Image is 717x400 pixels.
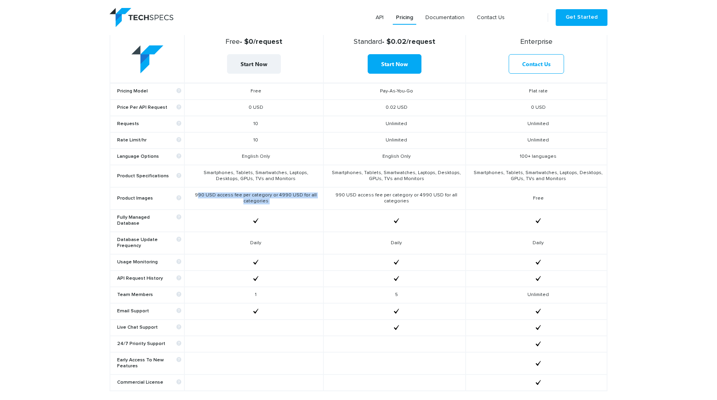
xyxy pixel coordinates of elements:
a: Pricing [393,10,416,25]
td: 990 USD access fee per category or 4990 USD for all categories [323,187,466,210]
td: Unlimited [323,132,466,149]
td: Smartphones, Tablets, Smartwatches, Laptops, Desktops, GPUs, TVs and Monitors [323,165,466,187]
td: Unlimited [466,116,607,132]
b: Language Options [117,154,181,160]
td: Daily [466,232,607,254]
b: Pricing Model [117,88,181,94]
b: Early Access To New Features [117,357,181,369]
td: Smartphones, Tablets, Smartwatches, Laptops, Desktops, GPUs, TVs and Monitors [184,165,323,187]
b: Price Per API Request [117,105,181,111]
b: Rate Limit/hr [117,137,181,143]
td: 0.02 USD [323,100,466,116]
td: Unlimited [466,132,607,149]
td: 10 [184,132,323,149]
td: Flat rate [466,83,607,100]
b: Commercial License [117,380,181,386]
td: Daily [184,232,323,254]
b: 24/7 Priority Support [117,341,181,347]
a: Start Now [227,54,281,74]
a: Contact Us [509,54,564,74]
td: Free [466,187,607,210]
b: Product Specifications [117,173,181,179]
b: Requests [117,121,181,127]
td: English Only [184,149,323,165]
td: Unlimited [323,116,466,132]
img: logo [110,8,173,27]
td: Smartphones, Tablets, Smartwatches, Laptops, Desktops, GPUs, TVs and Monitors [466,165,607,187]
td: Daily [323,232,466,254]
span: Free [225,38,240,45]
b: Live Chat Support [117,325,181,331]
img: table-logo.png [131,45,163,74]
b: Fully Managed Database [117,215,181,227]
td: 990 USD access fee per category or 4990 USD for all categories [184,187,323,210]
span: Enterprise [520,38,552,45]
td: 100+ languages [466,149,607,165]
a: Documentation [422,10,468,25]
td: 0 USD [184,100,323,116]
td: English Only [323,149,466,165]
a: Start Now [368,54,421,74]
span: Standard [354,38,382,45]
b: Database Update Frequency [117,237,181,249]
td: Pay-As-You-Go [323,83,466,100]
td: Free [184,83,323,100]
a: Get Started [556,9,607,26]
td: 10 [184,116,323,132]
a: Contact Us [474,10,508,25]
b: API Request History [117,276,181,282]
b: Product Images [117,196,181,202]
strong: - $0/request [188,37,319,46]
b: Usage Monitoring [117,259,181,265]
td: 0 USD [466,100,607,116]
a: API [372,10,387,25]
td: Unlimited [466,287,607,303]
strong: - $0.02/request [327,37,462,46]
td: 1 [184,287,323,303]
td: 5 [323,287,466,303]
b: Email Support [117,308,181,314]
b: Team Members [117,292,181,298]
